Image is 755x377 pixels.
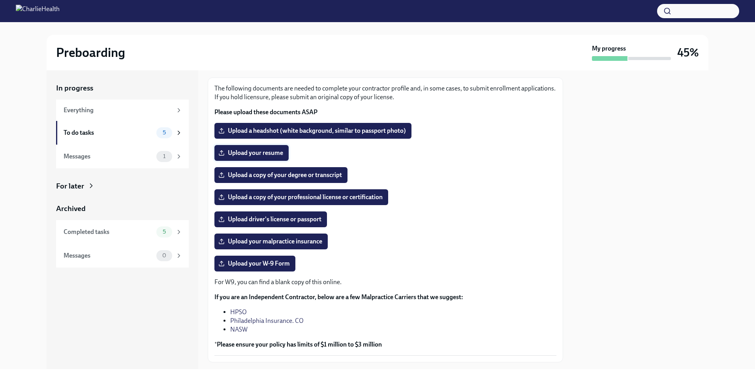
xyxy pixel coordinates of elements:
[220,215,321,223] span: Upload driver's license or passport
[16,5,60,17] img: CharlieHealth
[158,253,171,258] span: 0
[64,228,153,236] div: Completed tasks
[64,106,172,115] div: Everything
[214,123,411,139] label: Upload a headshot (white background, similar to passport photo)
[217,341,382,348] strong: Please ensure your policy has limits of $1 million to $3 million
[158,130,171,136] span: 5
[158,153,170,159] span: 1
[214,108,317,116] strong: Please upload these documents ASAP
[230,308,247,316] a: HPSO
[56,45,125,60] h2: Preboarding
[592,44,626,53] strong: My progress
[220,238,322,245] span: Upload your malpractice insurance
[214,145,289,161] label: Upload your resume
[56,181,84,191] div: For later
[214,84,556,102] p: The following documents are needed to complete your contractor profile and, in some cases, to sub...
[230,326,248,333] a: NASW
[677,45,699,60] h3: 45%
[230,317,304,324] a: Philadelphia Insurance. CO
[214,293,463,301] strong: If you are an Independent Contractor, below are a few Malpractice Carriers that we suggest:
[56,220,189,244] a: Completed tasks5
[220,127,406,135] span: Upload a headshot (white background, similar to passport photo)
[158,229,171,235] span: 5
[220,260,290,268] span: Upload your W-9 Form
[214,211,327,227] label: Upload driver's license or passport
[214,189,388,205] label: Upload a copy of your professional license or certification
[220,149,283,157] span: Upload your resume
[56,204,189,214] a: Archived
[56,145,189,168] a: Messages1
[214,167,347,183] label: Upload a copy of your degree or transcript
[56,121,189,145] a: To do tasks5
[214,256,295,271] label: Upload your W-9 Form
[214,234,328,249] label: Upload your malpractice insurance
[56,181,189,191] a: For later
[64,128,153,137] div: To do tasks
[56,83,189,93] a: In progress
[220,193,383,201] span: Upload a copy of your professional license or certification
[56,244,189,268] a: Messages0
[64,251,153,260] div: Messages
[214,278,556,287] p: For W9, you can find a blank copy of this online.
[220,171,342,179] span: Upload a copy of your degree or transcript
[56,100,189,121] a: Everything
[64,152,153,161] div: Messages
